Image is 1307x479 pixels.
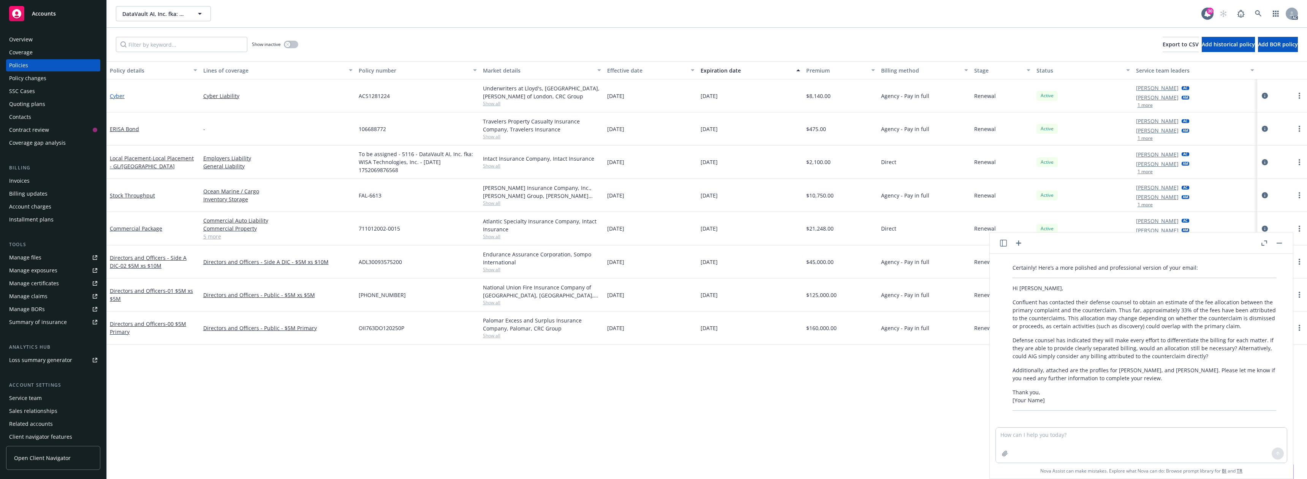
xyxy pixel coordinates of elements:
a: Account charges [6,201,100,213]
div: Invoices [9,175,30,187]
a: Search [1251,6,1266,21]
span: [DATE] [701,125,718,133]
button: Policy number [356,61,480,79]
button: Stage [971,61,1033,79]
div: Policy number [359,66,468,74]
a: Policy changes [6,72,100,84]
button: 1 more [1138,103,1153,107]
div: Underwriters at Lloyd's, [GEOGRAPHIC_DATA], [PERSON_NAME] of London, CRC Group [483,84,601,100]
button: Status [1033,61,1133,79]
div: Effective date [607,66,686,74]
span: Show all [483,133,601,140]
span: FAL-6613 [359,191,381,199]
a: more [1295,91,1304,100]
span: 106688772 [359,125,386,133]
div: Billing method [881,66,960,74]
span: To be assigned - 5116 - DataVault AI, Inc. fka: WISA Technologies, Inc. - [DATE] 1752069876568 [359,150,477,174]
span: Agency - Pay in full [881,125,929,133]
a: Directors and Officers [110,287,193,302]
button: 1 more [1138,136,1153,141]
a: [PERSON_NAME] [1136,183,1179,191]
a: Service team [6,392,100,404]
span: Direct [881,224,896,232]
a: BI [1222,468,1226,474]
span: $160,000.00 [806,324,837,332]
span: OII763DO120250P [359,324,404,332]
a: [PERSON_NAME] [1136,217,1179,225]
a: Related accounts [6,418,100,430]
span: - [203,125,205,133]
div: Contacts [9,111,31,123]
a: General Liability [203,162,353,170]
span: Active [1040,192,1055,199]
a: Policies [6,59,100,71]
a: Manage files [6,251,100,264]
a: Commercial Auto Liability [203,217,353,224]
span: Renewal [974,291,996,299]
button: 1 more [1138,202,1153,207]
a: Loss summary generator [6,354,100,366]
a: Local Placement [110,155,194,170]
div: Status [1036,66,1122,74]
div: Overview [9,33,33,46]
span: $475.00 [806,125,826,133]
span: Agency - Pay in full [881,191,929,199]
a: Manage certificates [6,277,100,289]
div: 30 [1207,8,1214,14]
span: Accounts [32,11,56,17]
div: Manage claims [9,290,47,302]
a: TR [1237,468,1242,474]
span: Renewal [974,224,996,232]
span: - Local Placement - GL/[GEOGRAPHIC_DATA] [110,155,194,170]
button: Premium [803,61,878,79]
span: [DATE] [701,258,718,266]
button: Expiration date [698,61,803,79]
span: [PHONE_NUMBER] [359,291,406,299]
p: Defense counsel has indicated they will make every effort to differentiate the billing for each m... [1013,336,1276,360]
a: Summary of insurance [6,316,100,328]
a: Contract review [6,124,100,136]
div: Analytics hub [6,343,100,351]
div: Loss summary generator [9,354,72,366]
a: Installment plans [6,213,100,226]
a: Coverage gap analysis [6,137,100,149]
button: Add BOR policy [1258,37,1298,52]
span: Show all [483,163,601,169]
a: circleInformation [1260,224,1269,233]
div: Billing updates [9,188,47,200]
button: Add historical policy [1202,37,1255,52]
div: Contract review [9,124,49,136]
span: Show all [483,100,601,107]
span: Add BOR policy [1258,41,1298,48]
span: 711012002-0015 [359,224,400,232]
div: Endurance Assurance Corporation, Sompo International [483,250,601,266]
div: SSC Cases [9,85,35,97]
span: Active [1040,92,1055,99]
span: Show all [483,233,601,240]
span: $45,000.00 [806,258,834,266]
span: Active [1040,225,1055,232]
p: Certainly! Here’s a more polished and professional version of your email: [1013,264,1276,272]
div: Sales relationships [9,405,57,417]
span: Renewal [974,191,996,199]
div: Manage certificates [9,277,59,289]
a: Ocean Marine / Cargo [203,187,353,195]
a: Manage BORs [6,303,100,315]
span: $21,248.00 [806,224,834,232]
span: [DATE] [607,125,624,133]
span: [DATE] [701,158,718,166]
span: $10,750.00 [806,191,834,199]
button: Lines of coverage [200,61,356,79]
a: [PERSON_NAME] [1136,160,1179,168]
a: circleInformation [1260,124,1269,133]
a: [PERSON_NAME] [1136,126,1179,134]
a: Cyber [110,92,125,100]
div: Policies [9,59,28,71]
button: Policy details [107,61,200,79]
div: [PERSON_NAME] Insurance Company, Inc., [PERSON_NAME] Group, [PERSON_NAME] Cargo [483,184,601,200]
span: - 02 $5M xs $10M [119,262,161,269]
span: [DATE] [607,324,624,332]
a: Accounts [6,3,100,24]
div: Premium [806,66,866,74]
span: Show all [483,299,601,306]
